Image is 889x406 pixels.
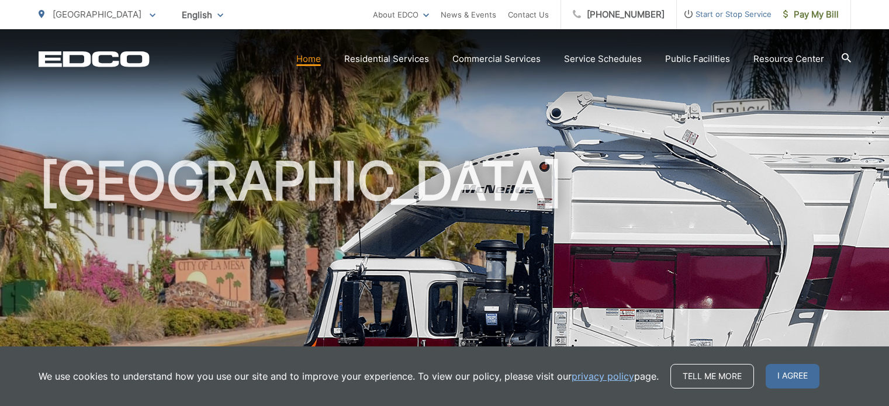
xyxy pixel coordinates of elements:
[296,52,321,66] a: Home
[753,52,824,66] a: Resource Center
[564,52,642,66] a: Service Schedules
[344,52,429,66] a: Residential Services
[452,52,541,66] a: Commercial Services
[373,8,429,22] a: About EDCO
[441,8,496,22] a: News & Events
[665,52,730,66] a: Public Facilities
[783,8,839,22] span: Pay My Bill
[173,5,232,25] span: English
[53,9,141,20] span: [GEOGRAPHIC_DATA]
[39,369,659,383] p: We use cookies to understand how you use our site and to improve your experience. To view our pol...
[508,8,549,22] a: Contact Us
[670,364,754,388] a: Tell me more
[572,369,634,383] a: privacy policy
[766,364,819,388] span: I agree
[39,51,150,67] a: EDCD logo. Return to the homepage.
